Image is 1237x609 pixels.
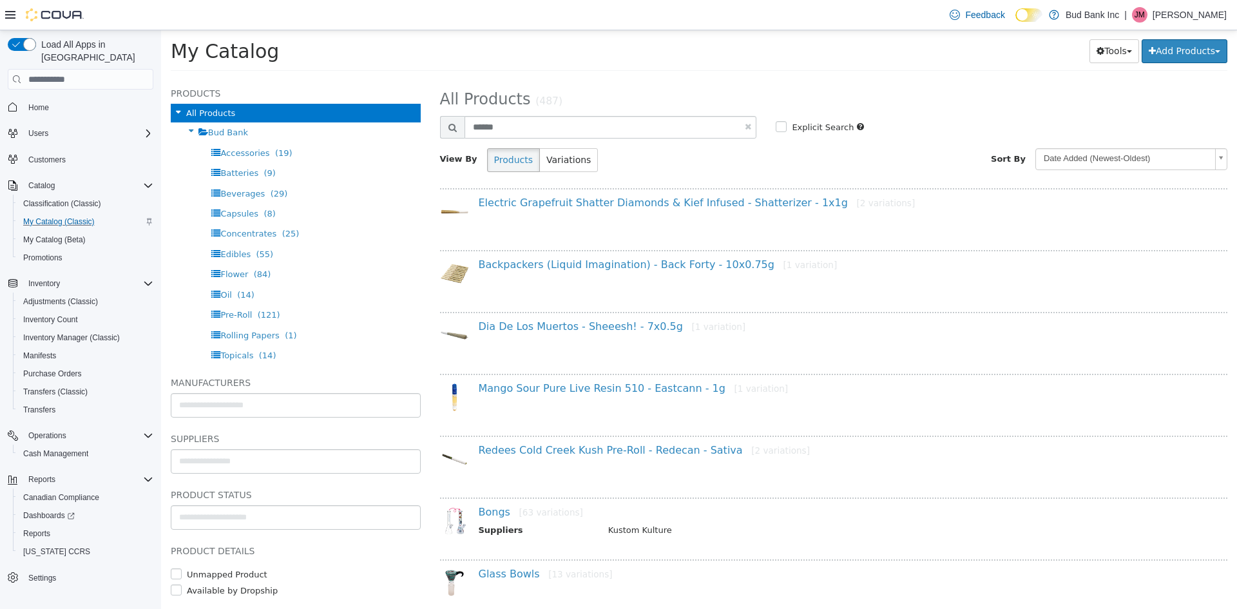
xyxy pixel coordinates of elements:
span: Beverages [59,159,104,168]
label: Explicit Search [628,91,693,104]
span: (25) [121,198,139,208]
a: Manifests [18,348,61,363]
span: Flower [59,239,87,249]
button: Manifests [13,347,158,365]
span: Transfers (Classic) [23,387,88,397]
span: Inventory Manager (Classic) [18,330,153,345]
button: Inventory [3,275,158,293]
span: Inventory Count [18,312,153,327]
span: My Catalog (Classic) [18,214,153,229]
a: Transfers (Classic) [18,384,93,400]
button: Promotions [13,249,158,267]
p: Bud Bank Inc [1066,7,1119,23]
a: Dia De Los Muertos - Sheeesh! - 7x0.5g[1 variation] [318,290,585,302]
span: Classification (Classic) [18,196,153,211]
h5: Suppliers [10,401,260,416]
button: Classification (Classic) [13,195,158,213]
span: Dark Mode [1015,22,1016,23]
span: Transfers (Classic) [18,384,153,400]
a: Bongs[63 variations] [318,476,422,488]
span: Settings [28,573,56,583]
a: Cash Management [18,446,93,461]
span: Reports [23,472,153,487]
a: My Catalog (Beta) [18,232,91,247]
button: My Catalog (Beta) [13,231,158,249]
a: Dashboards [18,508,80,523]
span: Cash Management [18,446,153,461]
span: (84) [93,239,110,249]
span: (55) [95,219,112,229]
span: Purchase Orders [23,369,82,379]
span: Inventory [28,278,60,289]
a: Inventory Count [18,312,83,327]
input: Dark Mode [1015,8,1042,22]
a: Purchase Orders [18,366,87,382]
a: Classification (Classic) [18,196,106,211]
span: Users [23,126,153,141]
a: Backpackers (Liquid Imagination) - Back Forty - 10x0.75g[1 variation] [318,228,676,240]
button: Operations [3,427,158,445]
h5: Product Status [10,457,260,472]
button: Reports [13,525,158,543]
span: Pre-Roll [59,280,91,289]
span: Classification (Classic) [23,198,101,209]
small: (487) [374,65,401,77]
button: Canadian Compliance [13,488,158,507]
span: (1) [124,300,135,310]
button: Catalog [3,177,158,195]
span: Inventory Manager (Classic) [23,333,120,343]
span: Load All Apps in [GEOGRAPHIC_DATA] [36,38,153,64]
a: Redees Cold Creek Kush Pre-Roll - Redecan - Sativa[2 variations] [318,414,649,426]
button: Variations [378,118,437,142]
span: Oil [59,260,70,269]
span: Customers [23,151,153,168]
span: (19) [114,118,131,128]
span: Batteries [59,138,97,148]
span: Operations [28,430,66,441]
span: Transfers [23,405,55,415]
span: My Catalog [10,10,118,32]
span: Bud Bank [47,97,87,107]
button: Users [3,124,158,142]
button: Customers [3,150,158,169]
span: Reports [23,528,50,539]
span: Inventory Count [23,314,78,325]
span: Home [28,102,49,113]
span: Transfers [18,402,153,418]
span: Edibles [59,219,90,229]
h5: Product Details [10,513,260,528]
small: [1 variation] [622,229,676,240]
a: Glass Bowls[13 variations] [318,537,452,550]
h5: Products [10,55,260,71]
span: Home [23,99,153,115]
button: Transfers (Classic) [13,383,158,401]
span: Adjustments (Classic) [23,296,98,307]
button: My Catalog (Classic) [13,213,158,231]
button: Purchase Orders [13,365,158,383]
span: Canadian Compliance [18,490,153,505]
span: All Products [279,60,370,78]
a: Reports [18,526,55,541]
small: [1 variation] [530,291,584,302]
span: [US_STATE] CCRS [23,546,90,557]
img: 150 [279,476,308,505]
small: [63 variations] [358,477,422,487]
span: (8) [102,179,114,188]
a: Customers [23,152,71,168]
span: (29) [110,159,127,168]
a: Mango Sour Pure Live Resin 510 - Eastcann - 1g[1 variation] [318,352,628,364]
button: Tools [928,9,978,33]
span: Rolling Papers [59,300,118,310]
td: Kustom Kulture [437,494,1038,510]
button: Transfers [13,401,158,419]
p: | [1124,7,1127,23]
span: All Products [25,78,74,88]
span: Reports [18,526,153,541]
span: Promotions [23,253,62,263]
img: 150 [279,414,308,443]
span: Accessories [59,118,108,128]
button: Adjustments (Classic) [13,293,158,311]
span: Adjustments (Classic) [18,294,153,309]
a: Canadian Compliance [18,490,104,505]
span: Reports [28,474,55,485]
